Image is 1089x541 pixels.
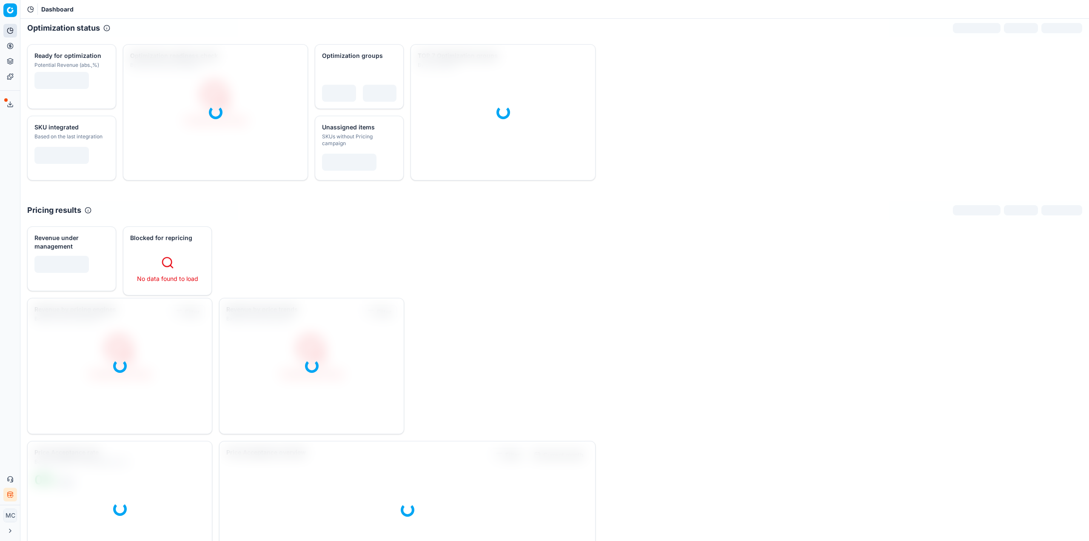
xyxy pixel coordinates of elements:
h2: Pricing results [27,204,81,216]
div: Ready for optimization [34,52,107,60]
div: SKUs without Pricing campaign [322,133,395,147]
div: Revenue under management [34,234,107,251]
span: MC [4,509,17,522]
span: Dashboard [41,5,74,14]
div: Optimization groups [322,52,395,60]
div: No data found to load [135,275,200,283]
div: Unassigned items [322,123,395,132]
div: Blocked for repricing [130,234,203,242]
div: Potential Revenue (abs.,%) [34,62,107,69]
div: SKU integrated [34,123,107,132]
div: Based on the last integration [34,133,107,140]
nav: breadcrumb [41,5,74,14]
h2: Optimization status [27,22,100,34]
button: MC [3,509,17,522]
